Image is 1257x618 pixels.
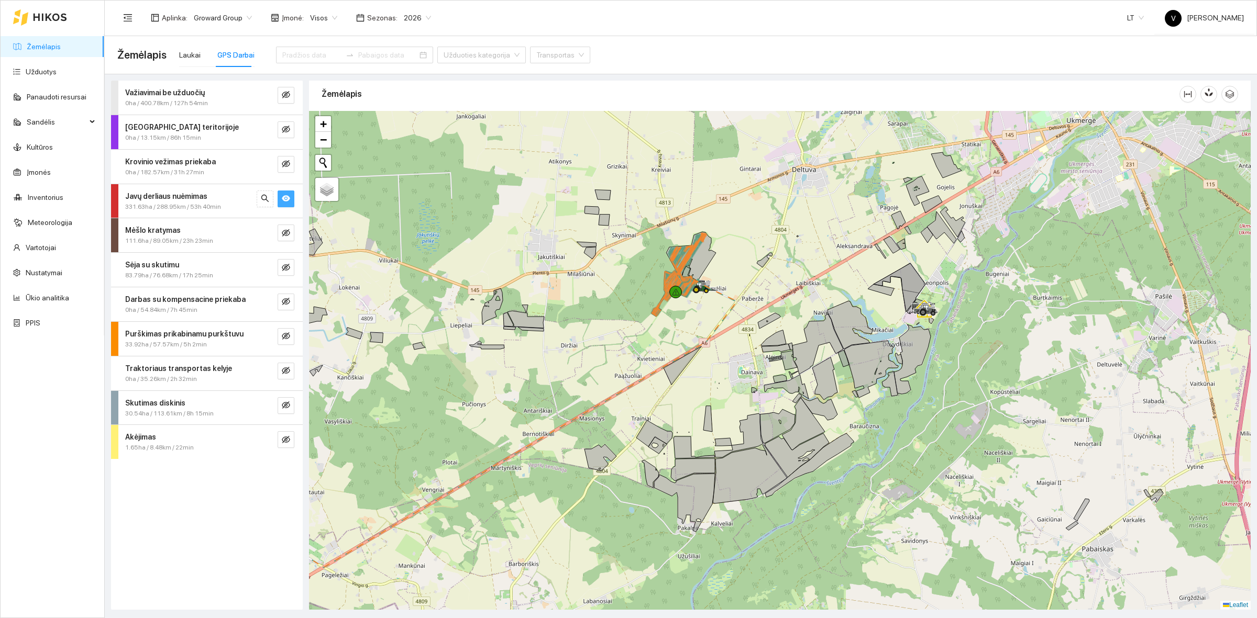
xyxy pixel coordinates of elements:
button: eye-invisible [278,431,294,448]
div: Akėjimas1.65ha / 8.48km / 22mineye-invisible [111,425,303,459]
a: Zoom in [315,116,331,132]
a: Žemėlapis [27,42,61,51]
span: eye-invisible [282,297,290,307]
span: eye-invisible [282,401,290,411]
span: + [320,117,327,130]
span: 331.63ha / 288.95km / 53h 40min [125,202,221,212]
button: eye [278,190,294,207]
span: eye-invisible [282,435,290,445]
strong: Važiavimai be užduočių [125,88,205,97]
a: Leaflet [1223,601,1248,609]
div: GPS Darbai [217,49,255,61]
div: Važiavimai be užduočių0ha / 400.78km / 127h 54mineye-invisible [111,81,303,115]
strong: Skutimas diskinis [125,399,185,407]
button: eye-invisible [278,87,294,104]
button: eye-invisible [278,259,294,276]
span: column-width [1180,90,1196,98]
div: Skutimas diskinis30.54ha / 113.61km / 8h 15mineye-invisible [111,391,303,425]
span: search [261,194,269,204]
input: Pradžios data [282,49,341,61]
span: swap-right [346,51,354,59]
div: Žemėlapis [322,79,1179,109]
span: eye-invisible [282,160,290,170]
strong: Traktoriaus transportas kelyje [125,364,232,373]
div: Krovinio vežimas priekaba0ha / 182.57km / 31h 27mineye-invisible [111,150,303,184]
span: 0ha / 35.26km / 2h 32min [125,374,197,384]
a: Įmonės [27,168,51,176]
span: Groward Group [194,10,252,26]
div: Purškimas prikabinamu purkštuvu33.92ha / 57.57km / 5h 2mineye-invisible [111,322,303,356]
div: Laukai [179,49,201,61]
strong: Mėšlo kratymas [125,226,181,234]
button: eye-invisible [278,224,294,241]
a: Panaudoti resursai [27,93,86,101]
a: Vartotojai [26,243,56,252]
span: 2026 [404,10,431,26]
a: Užduotys [26,68,57,76]
a: Meteorologija [28,218,72,227]
div: Javų derliaus nuėmimas331.63ha / 288.95km / 53h 40minsearcheye [111,184,303,218]
strong: Krovinio vežimas priekaba [125,158,216,166]
div: Sėja su skutimu83.79ha / 76.68km / 17h 25mineye-invisible [111,253,303,287]
button: eye-invisible [278,363,294,379]
strong: Purškimas prikabinamu purkštuvu [125,330,244,338]
span: 0ha / 13.15km / 86h 15min [125,133,201,143]
button: eye-invisible [278,397,294,414]
a: Zoom out [315,132,331,148]
span: calendar [356,14,365,22]
span: eye-invisible [282,91,290,100]
a: Nustatymai [26,268,62,277]
span: 30.54ha / 113.61km / 8h 15min [125,409,214,419]
span: 0ha / 182.57km / 31h 27min [125,167,204,177]
span: 111.6ha / 89.05km / 23h 23min [125,236,213,246]
span: 0ha / 54.84km / 7h 45min [125,305,197,315]
span: [PERSON_NAME] [1165,14,1244,22]
span: eye-invisible [282,332,290,342]
div: Darbas su kompensacine priekaba0ha / 54.84km / 7h 45mineye-invisible [111,287,303,321]
span: Žemėlapis [117,47,167,63]
span: V [1171,10,1176,27]
span: 33.92ha / 57.57km / 5h 2min [125,340,207,350]
span: menu-fold [123,13,133,23]
div: Traktoriaus transportas kelyje0ha / 35.26km / 2h 32mineye-invisible [111,356,303,390]
button: column-width [1179,86,1196,103]
button: eye-invisible [278,328,294,345]
span: Aplinka : [162,12,188,24]
strong: Javų derliaus nuėmimas [125,192,207,200]
strong: Akėjimas [125,433,156,441]
a: PPIS [26,319,40,327]
span: − [320,133,327,146]
span: 1.65ha / 8.48km / 22min [125,443,194,453]
strong: [GEOGRAPHIC_DATA] teritorijoje [125,123,239,131]
strong: Sėja su skutimu [125,261,179,269]
input: Pabaigos data [358,49,417,61]
button: menu-fold [117,7,138,28]
button: eye-invisible [278,294,294,310]
strong: Darbas su kompensacine priekaba [125,295,246,304]
span: to [346,51,354,59]
a: Layers [315,178,338,201]
span: Visos [310,10,337,26]
a: Kultūros [27,143,53,151]
button: eye-invisible [278,121,294,138]
span: eye [282,194,290,204]
span: Sandėlis [27,111,86,132]
span: shop [271,14,279,22]
span: eye-invisible [282,125,290,135]
span: 83.79ha / 76.68km / 17h 25min [125,271,213,280]
span: LT [1127,10,1144,26]
button: Initiate a new search [315,155,331,171]
a: Ūkio analitika [26,294,69,302]
span: Įmonė : [282,12,304,24]
span: eye-invisible [282,366,290,376]
a: Inventorius [28,193,63,201]
div: [GEOGRAPHIC_DATA] teritorijoje0ha / 13.15km / 86h 15mineye-invisible [111,115,303,149]
span: layout [151,14,159,22]
span: Sezonas : [367,12,398,24]
div: Mėšlo kratymas111.6ha / 89.05km / 23h 23mineye-invisible [111,218,303,252]
button: search [257,190,273,207]
span: 0ha / 400.78km / 127h 54min [125,98,208,108]
span: eye-invisible [282,229,290,239]
span: eye-invisible [282,263,290,273]
button: eye-invisible [278,156,294,173]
